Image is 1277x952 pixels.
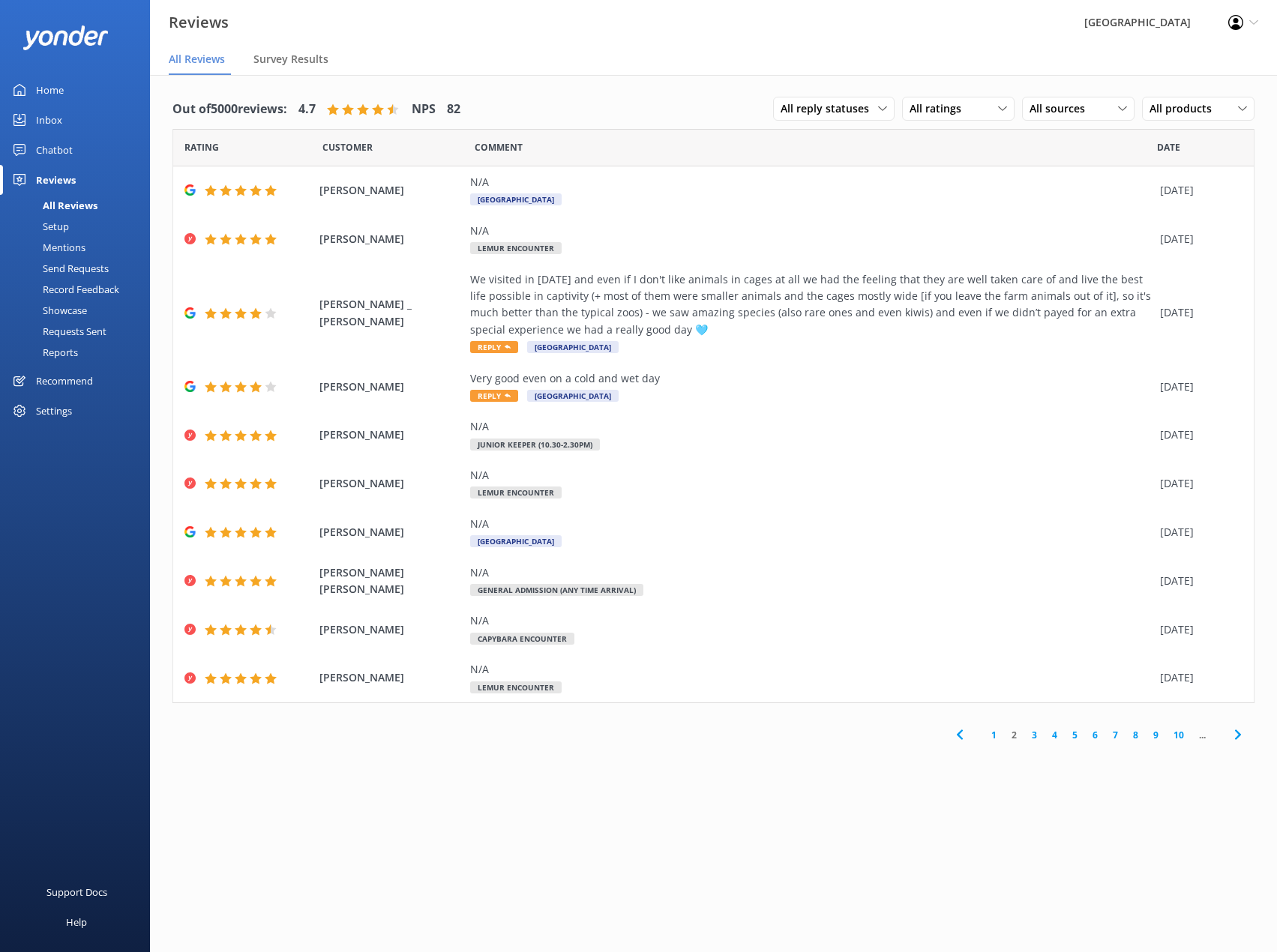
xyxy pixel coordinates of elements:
div: Reviews [36,165,76,195]
span: All sources [1030,100,1094,117]
div: [DATE] [1160,475,1235,492]
div: Reports [9,342,78,363]
span: Lemur Encounter [470,486,562,498]
a: Record Feedback [9,279,150,300]
img: yonder-white-logo.png [22,25,109,50]
a: All Reviews [9,195,150,216]
div: Recommend [36,366,93,396]
div: We visited in [DATE] and even if I don't like animals in cages at all we had the feeling that the... [470,271,1153,339]
span: [PERSON_NAME] [319,669,462,686]
h3: Reviews [169,10,229,34]
a: 4 [1045,728,1065,742]
span: All ratings [910,100,970,117]
span: Reply [470,390,518,402]
span: Date [1157,140,1180,154]
a: 3 [1024,728,1045,742]
a: 7 [1105,728,1126,742]
div: All Reviews [9,195,97,216]
span: [PERSON_NAME] [PERSON_NAME] [319,564,462,598]
a: Setup [9,216,150,237]
div: Support Docs [46,877,107,907]
div: N/A [470,516,1153,532]
div: Home [36,75,64,105]
a: 1 [984,728,1004,742]
a: Send Requests [9,258,150,279]
div: Chatbot [36,135,73,165]
div: N/A [470,661,1153,678]
span: Question [475,140,523,154]
a: 8 [1126,728,1146,742]
div: Setup [9,216,69,237]
span: [PERSON_NAME] [319,379,462,395]
span: Date [184,140,219,154]
a: 9 [1146,728,1166,742]
span: [PERSON_NAME] [319,475,462,492]
span: All Reviews [169,52,225,67]
span: Date [322,140,373,154]
div: N/A [470,174,1153,190]
span: Lemur Encounter [470,242,562,254]
span: [GEOGRAPHIC_DATA] [527,390,619,402]
span: ... [1192,728,1213,742]
div: [DATE] [1160,524,1235,540]
span: [GEOGRAPHIC_DATA] [470,193,562,205]
div: N/A [470,223,1153,239]
div: Mentions [9,237,85,258]
div: Send Requests [9,258,109,279]
h4: NPS [412,100,436,119]
a: Requests Sent [9,321,150,342]
div: N/A [470,418,1153,435]
span: Capybara Encounter [470,633,574,645]
span: [PERSON_NAME] [319,427,462,443]
span: [GEOGRAPHIC_DATA] [527,341,619,353]
div: [DATE] [1160,621,1235,638]
span: Lemur Encounter [470,681,562,693]
span: All reply statuses [781,100,878,117]
span: [PERSON_NAME] [319,524,462,540]
div: Showcase [9,300,87,321]
a: 10 [1166,728,1192,742]
div: [DATE] [1160,427,1235,443]
div: N/A [470,612,1153,629]
div: Record Feedback [9,279,119,300]
div: Requests Sent [9,321,106,342]
h4: 4.7 [298,100,316,119]
div: Very good even on a cold and wet day [470,370,1153,387]
span: Reply [470,341,518,353]
div: [DATE] [1160,669,1235,686]
span: [PERSON_NAME] [319,182,462,199]
div: N/A [470,467,1153,483]
h4: 82 [447,100,460,119]
span: Junior Keeper (10.30-2.30pm) [470,439,600,451]
a: Mentions [9,237,150,258]
span: [PERSON_NAME] [319,621,462,638]
span: [GEOGRAPHIC_DATA] [470,535,562,547]
span: [PERSON_NAME] _ [PERSON_NAME] [319,296,462,330]
div: [DATE] [1160,573,1235,589]
span: General Admission (Any Time Arrival) [470,584,643,596]
div: [DATE] [1160,231,1235,247]
a: 6 [1085,728,1105,742]
div: [DATE] [1160,304,1235,321]
div: Inbox [36,105,62,135]
span: Survey Results [253,52,328,67]
div: N/A [470,564,1153,581]
div: Help [66,907,87,937]
a: 5 [1065,728,1085,742]
div: [DATE] [1160,379,1235,395]
a: Showcase [9,300,150,321]
a: 2 [1004,728,1024,742]
div: Settings [36,396,72,426]
h4: Out of 5000 reviews: [172,100,287,119]
span: [PERSON_NAME] [319,231,462,247]
a: Reports [9,342,150,363]
div: [DATE] [1160,182,1235,199]
span: All products [1150,100,1221,117]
